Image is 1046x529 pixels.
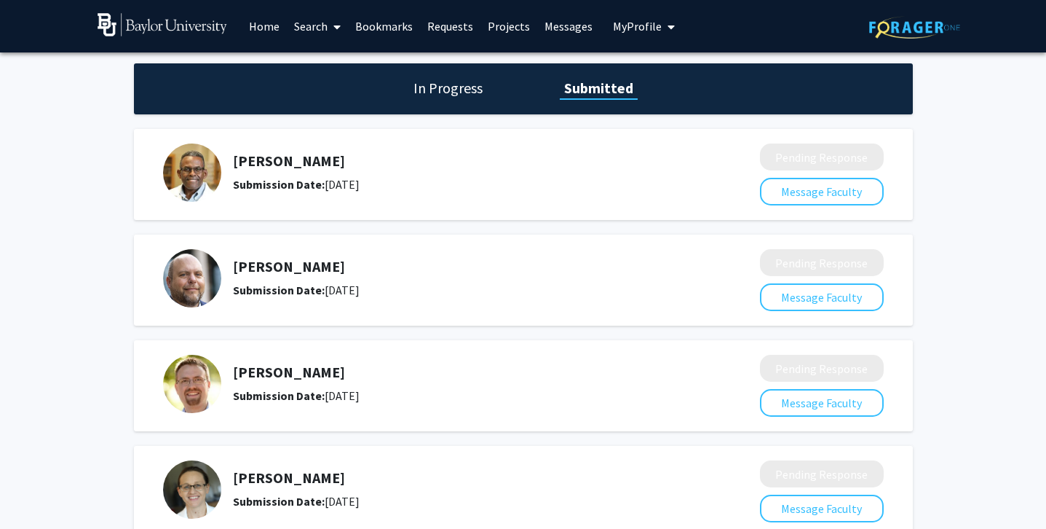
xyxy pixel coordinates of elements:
b: Submission Date: [233,177,325,192]
a: Search [287,1,348,52]
button: Message Faculty [760,495,884,522]
b: Submission Date: [233,283,325,297]
h5: [PERSON_NAME] [233,364,683,381]
img: Profile Picture [163,249,221,307]
img: Profile Picture [163,355,221,413]
a: Requests [420,1,480,52]
img: Baylor University Logo [98,13,228,36]
a: Message Faculty [760,501,884,516]
h1: In Progress [409,78,487,98]
h5: [PERSON_NAME] [233,469,683,487]
img: Profile Picture [163,461,221,519]
h5: [PERSON_NAME] [233,258,683,275]
div: [DATE] [233,176,683,193]
span: My Profile [613,19,662,34]
a: Messages [537,1,600,52]
button: Message Faculty [760,178,884,205]
button: Pending Response [760,249,884,276]
a: Home [242,1,287,52]
button: Pending Response [760,461,884,487]
button: Pending Response [760,144,884,171]
b: Submission Date: [233,388,325,403]
a: Message Faculty [760,184,884,199]
button: Message Faculty [760,283,884,311]
div: [DATE] [233,387,683,404]
h1: Submitted [560,78,638,98]
a: Message Faculty [760,290,884,305]
a: Bookmarks [348,1,420,52]
img: Profile Picture [163,144,221,202]
button: Pending Response [760,355,884,382]
img: ForagerOne Logo [869,16,960,39]
b: Submission Date: [233,494,325,509]
div: [DATE] [233,281,683,299]
a: Message Faculty [760,396,884,410]
a: Projects [480,1,537,52]
button: Message Faculty [760,389,884,417]
h5: [PERSON_NAME] [233,152,683,170]
div: [DATE] [233,493,683,510]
